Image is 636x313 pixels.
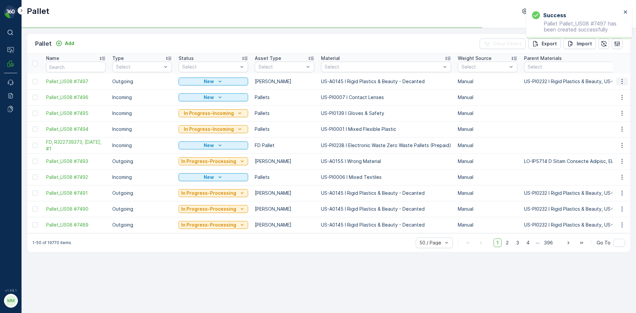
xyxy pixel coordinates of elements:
[179,173,248,181] button: New
[179,55,194,62] p: Status
[251,201,318,217] td: [PERSON_NAME]
[325,64,441,70] p: Select
[454,201,521,217] td: Manual
[32,143,38,148] div: Toggle Row Selected
[116,64,162,70] p: Select
[184,126,234,132] p: In Progress-Incoming
[6,295,16,306] div: MM
[454,217,521,233] td: Manual
[32,190,38,196] div: Toggle Row Selected
[251,89,318,105] td: Pallets
[46,62,106,72] input: Search
[251,105,318,121] td: Pallets
[251,121,318,137] td: Pallets
[109,153,175,169] td: Outgoing
[46,206,106,212] a: Pallet_US08 #7490
[454,89,521,105] td: Manual
[251,185,318,201] td: [PERSON_NAME]
[4,294,17,308] button: MM
[318,89,454,105] td: US-PI0007 I Contact Lenses
[109,105,175,121] td: Incoming
[258,64,304,70] p: Select
[181,190,236,196] p: In Progress-Processing
[46,174,106,181] span: Pallet_US08 #7492
[543,11,566,19] h3: Success
[494,238,502,247] span: 1
[577,40,592,47] p: Import
[4,5,17,19] img: logo
[22,109,65,114] span: Pallet_US08 #7493
[28,163,89,169] span: US-A0155 I Wrong Material
[318,217,454,233] td: US-A0145 I Rigid Plastics & Beauty - Decanted
[461,64,507,70] p: Select
[32,79,38,84] div: Toggle Row Selected
[32,95,38,100] div: Toggle Row Selected
[251,217,318,233] td: [PERSON_NAME]
[109,137,175,153] td: Incoming
[181,206,236,212] p: In Progress-Processing
[46,222,106,228] span: Pallet_US08 #7489
[454,105,521,121] td: Manual
[179,205,248,213] button: In Progress-Processing
[541,238,556,247] span: 396
[6,120,39,125] span: Total Weight :
[513,238,522,247] span: 3
[597,239,610,246] span: Go To
[109,74,175,89] td: Outgoing
[179,93,248,101] button: New
[523,238,533,247] span: 4
[6,130,35,136] span: Net Weight :
[532,21,621,32] p: Pallet Pallet_US08 #7497 has been created successfully
[35,39,52,48] p: Pallet
[109,185,175,201] td: Outgoing
[32,127,38,132] div: Toggle Row Selected
[46,158,106,165] span: Pallet_US08 #7493
[32,206,38,212] div: Toggle Row Selected
[32,240,71,245] p: 1-50 of 19770 items
[318,74,454,89] td: US-A0145 I Rigid Plastics & Beauty - Decanted
[454,137,521,153] td: Manual
[179,221,248,229] button: In Progress-Processing
[109,217,175,233] td: Outgoing
[109,89,175,105] td: Incoming
[318,153,454,169] td: US-A0155 I Wrong Material
[46,55,59,62] p: Name
[112,55,124,62] p: Type
[46,190,106,196] a: Pallet_US08 #7491
[6,141,37,147] span: Tare Weight :
[292,6,343,14] p: Pallet_US08 #7493
[542,40,557,47] p: Export
[251,153,318,169] td: [PERSON_NAME]
[493,40,522,47] p: Clear Filters
[4,288,17,292] span: v 1.48.1
[32,111,38,116] div: Toggle Row Selected
[204,174,214,181] p: New
[46,94,106,101] a: Pallet_US08 #7496
[46,78,106,85] a: Pallet_US08 #7497
[318,201,454,217] td: US-A0145 I Rigid Plastics & Beauty - Decanted
[321,55,340,62] p: Material
[318,121,454,137] td: US-PI0001 I Mixed Flexible Plastic
[204,94,214,101] p: New
[318,185,454,201] td: US-A0145 I Rigid Plastics & Beauty - Decanted
[179,141,248,149] button: New
[318,105,454,121] td: US-PI0139 I Gloves & Safety
[46,110,106,117] a: Pallet_US08 #7495
[46,126,106,132] a: Pallet_US08 #7494
[184,110,234,117] p: In Progress-Incoming
[454,74,521,89] td: Manual
[454,121,521,137] td: Manual
[46,139,106,152] span: FD, R322739373, [DATE], #1
[179,125,248,133] button: In Progress-Incoming
[65,40,74,47] p: Add
[454,185,521,201] td: Manual
[6,152,35,158] span: Asset Type :
[255,55,281,62] p: Asset Type
[454,153,521,169] td: Manual
[318,169,454,185] td: US-PI0006 I Mixed Textiles
[458,55,492,62] p: Weight Source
